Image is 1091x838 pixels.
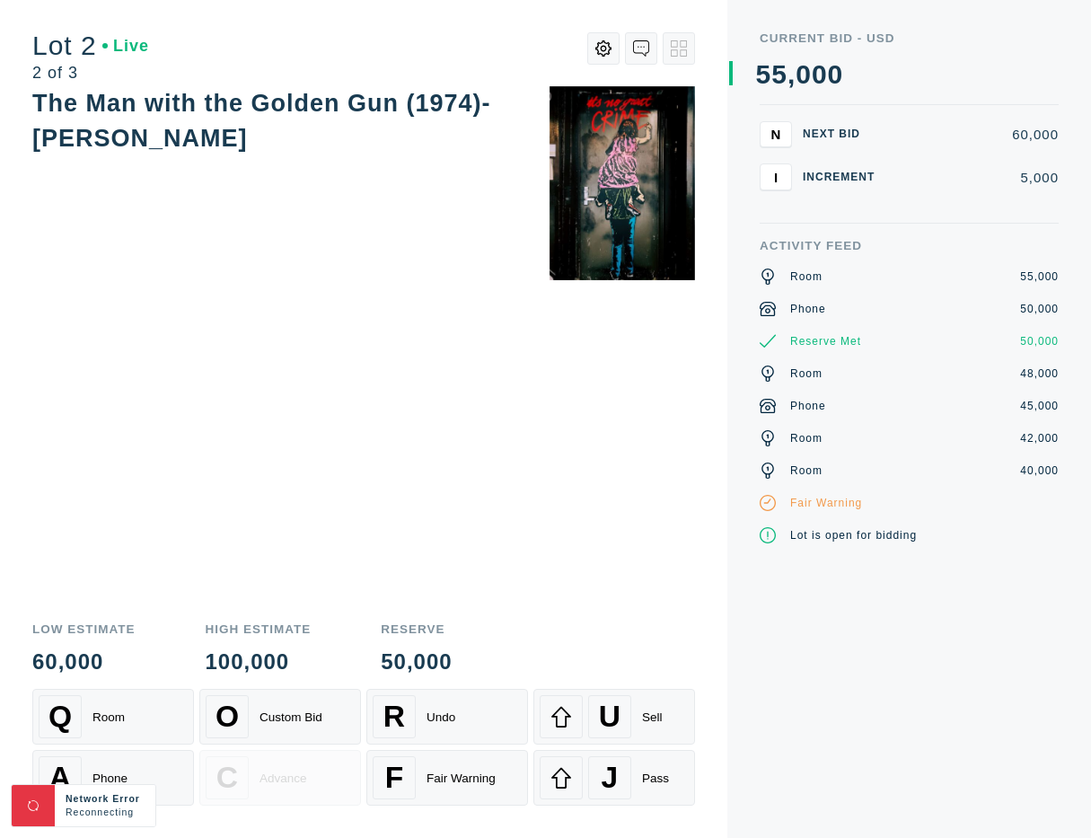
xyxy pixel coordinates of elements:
div: Lot 2 [32,32,149,59]
div: Phone [790,301,826,317]
div: High Estimate [205,623,311,636]
div: 50,000 [1020,301,1059,317]
div: , [787,61,796,331]
div: Room [790,269,823,285]
div: Reserve Met [790,333,861,349]
div: Low Estimate [32,623,136,636]
div: 48,000 [1020,366,1059,382]
div: 50,000 [381,651,452,673]
div: Room [790,463,823,479]
button: JPass [533,750,695,806]
div: 5 [756,61,772,88]
div: 0 [812,61,828,88]
div: Advance [260,772,307,785]
div: 5,000 [894,171,1059,184]
div: 0 [828,61,844,88]
button: I [760,163,792,190]
span: . [134,807,137,817]
div: 0 [796,61,812,88]
div: Reconnecting [66,806,145,819]
div: 40,000 [1020,463,1059,479]
div: Lot is open for bidding [790,527,917,543]
div: Sell [642,710,663,724]
div: Undo [427,710,455,724]
div: 50,000 [1020,333,1059,349]
div: 100,000 [205,651,311,673]
div: Next Bid [803,128,884,139]
div: 45,000 [1020,398,1059,414]
span: F [385,761,404,795]
div: 60,000 [32,651,136,673]
button: QRoom [32,689,194,745]
div: Reserve [381,623,452,636]
button: RUndo [366,689,528,745]
div: Activity Feed [760,240,1059,252]
div: 5 [771,61,787,88]
button: CAdvance [199,750,361,806]
span: I [774,170,778,185]
div: Room [790,366,823,382]
div: 60,000 [894,128,1059,141]
div: Network Error [66,792,145,806]
div: Fair Warning [790,495,862,511]
div: Fair Warning [427,772,496,785]
div: Custom Bid [260,710,322,724]
span: C [216,761,238,795]
div: Increment [803,172,884,182]
div: 55,000 [1020,269,1059,285]
div: Live [102,38,149,54]
div: 42,000 [1020,430,1059,446]
button: OCustom Bid [199,689,361,745]
button: N [760,121,792,148]
button: APhone [32,750,194,806]
div: Pass [642,772,669,785]
div: Room [790,430,823,446]
div: 2 of 3 [32,65,149,81]
span: R [383,700,405,734]
span: N [771,127,781,142]
span: J [602,761,619,795]
span: Q [48,700,72,734]
button: FFair Warning [366,750,528,806]
div: Phone [92,772,128,785]
div: The Man with the Golden Gun (1974)- [PERSON_NAME] [32,90,491,152]
span: A [49,761,71,795]
span: O [216,700,239,734]
div: Current Bid - USD [760,32,1059,45]
div: Phone [790,398,826,414]
button: USell [533,689,695,745]
span: U [599,700,620,734]
div: Room [92,710,125,724]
